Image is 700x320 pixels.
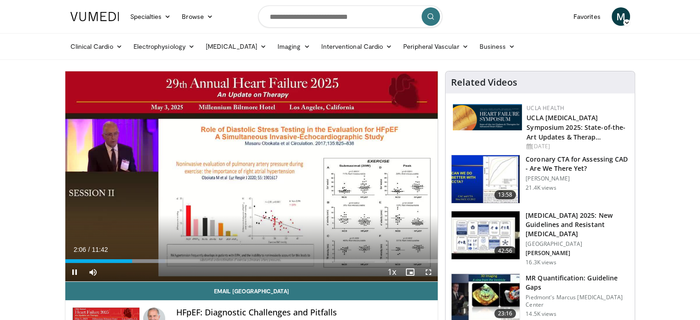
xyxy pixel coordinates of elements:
button: Pause [65,263,84,281]
a: M [612,7,630,26]
a: Clinical Cardio [65,37,128,56]
img: 280bcb39-0f4e-42eb-9c44-b41b9262a277.150x105_q85_crop-smart_upscale.jpg [451,211,520,259]
img: 34b2b9a4-89e5-4b8c-b553-8a638b61a706.150x105_q85_crop-smart_upscale.jpg [451,155,520,203]
a: UCLA [MEDICAL_DATA] Symposium 2025: State-of-the-Art Updates & Therap… [526,113,625,141]
p: 14.5K views [526,310,556,318]
span: 13:58 [494,190,516,199]
a: Browse [176,7,219,26]
img: 0682476d-9aca-4ba2-9755-3b180e8401f5.png.150x105_q85_autocrop_double_scale_upscale_version-0.2.png [453,104,522,130]
p: [PERSON_NAME] [526,175,629,182]
span: 11:42 [92,246,108,253]
span: 23:16 [494,309,516,318]
a: 42:56 [MEDICAL_DATA] 2025: New Guidelines and Resistant [MEDICAL_DATA] [GEOGRAPHIC_DATA] [PERSON_... [451,211,629,266]
a: Email [GEOGRAPHIC_DATA] [65,282,438,300]
a: Imaging [272,37,316,56]
p: 21.4K views [526,184,556,192]
a: UCLA Health [526,104,564,112]
p: Piedmont's Marcus [MEDICAL_DATA] Center [526,294,629,308]
button: Playback Rate [382,263,401,281]
a: Electrophysiology [128,37,200,56]
h3: MR Quantification: Guideline Gaps [526,273,629,292]
span: / [88,246,90,253]
h3: [MEDICAL_DATA] 2025: New Guidelines and Resistant [MEDICAL_DATA] [526,211,629,239]
a: [MEDICAL_DATA] [200,37,272,56]
button: Enable picture-in-picture mode [401,263,419,281]
img: VuMedi Logo [70,12,119,21]
a: Interventional Cardio [316,37,398,56]
p: 16.3K views [526,259,556,266]
a: 13:58 Coronary CTA for Assessing CAD - Are We There Yet? [PERSON_NAME] 21.4K views [451,155,629,204]
span: 2:06 [74,246,86,253]
p: [GEOGRAPHIC_DATA] [526,240,629,248]
button: Mute [84,263,102,281]
span: 42:56 [494,246,516,256]
a: Business [474,37,521,56]
h4: HFpEF: Diagnostic Challenges and Pitfalls [176,308,430,318]
p: [PERSON_NAME] [526,250,629,257]
div: [DATE] [526,142,627,151]
a: Favorites [568,7,606,26]
a: Peripheral Vascular [398,37,474,56]
input: Search topics, interventions [258,6,442,28]
div: Progress Bar [65,259,438,263]
a: Specialties [125,7,177,26]
video-js: Video Player [65,71,438,282]
h3: Coronary CTA for Assessing CAD - Are We There Yet? [526,155,629,173]
h4: Related Videos [451,77,517,88]
button: Fullscreen [419,263,438,281]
